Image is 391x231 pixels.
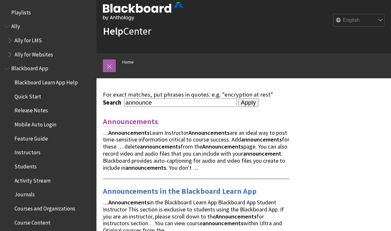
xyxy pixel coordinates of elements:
span: Activity Stream [14,175,50,184]
span: Mobile Auto Login [14,119,56,128]
strong: Announcements [188,129,230,136]
strong: announcements [203,219,243,227]
span: Release Notes [14,105,48,114]
strong: announcements [241,136,282,143]
span: Playlists [11,7,31,16]
span: Courses and Organizations [14,203,75,212]
span: Course Content [14,217,50,226]
strong: announcements [140,143,181,150]
a: Announcements [103,116,158,127]
span: Blackboard Learn App Help [14,77,78,86]
span: Quick Start [14,91,41,100]
a: HelpCenter [103,25,151,38]
strong: Announcements [202,143,243,150]
a: Announcements in the Blackboard Learn App [103,186,257,196]
strong: Help [103,25,123,38]
nav: Book outline for Anthology Ally Help [4,21,93,60]
span: Ally for Websites [14,49,53,58]
strong: announcement [243,150,281,157]
nav: Book outline for Playlists [4,7,93,18]
span: Students [14,161,37,170]
label: Search [103,99,123,106]
input: Apply [238,98,259,107]
span: Blackboard App [11,63,48,72]
select: Site Language Selector [333,14,385,27]
a: Home [122,58,134,66]
strong: Announcements [108,199,150,206]
span: Feature Guide [14,133,48,142]
span: … Learn Instructor are an ideal way to post time-sensitive information critical to course success... [103,129,289,171]
strong: Announcements [215,213,257,220]
div: For exact matches, put phrases in quotes: e.g. "encryption at rest" [103,91,289,98]
strong: announcements [125,164,166,171]
img: Blackboard by Anthology [103,2,183,21]
span: Journals [14,189,35,198]
span: Ally [11,21,20,30]
strong: Announcements [108,129,150,136]
span: Ally for LMS [14,35,42,44]
span: Instructors [14,147,41,156]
